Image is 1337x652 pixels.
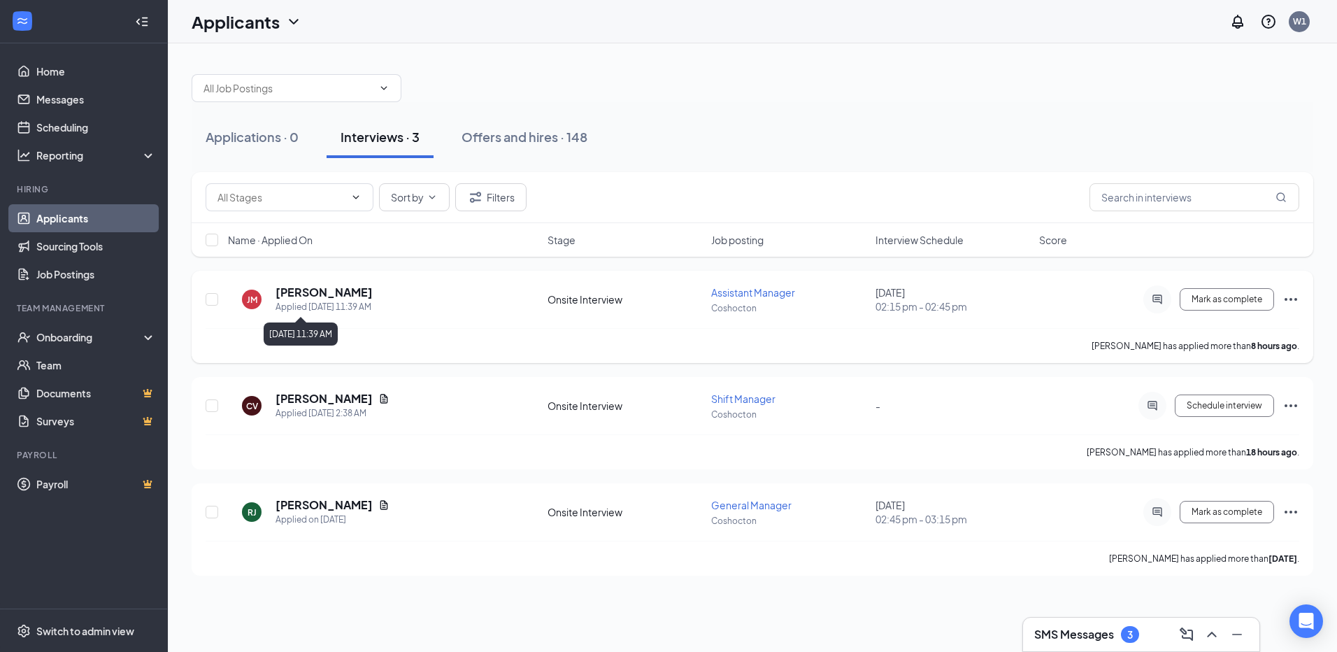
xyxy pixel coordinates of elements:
a: Job Postings [36,260,156,288]
span: Job posting [711,233,764,247]
p: Coshocton [711,302,866,314]
a: Applicants [36,204,156,232]
div: RJ [248,506,257,518]
svg: QuestionInfo [1260,13,1277,30]
span: Mark as complete [1192,507,1262,517]
svg: ChevronUp [1203,626,1220,643]
a: PayrollCrown [36,470,156,498]
svg: Document [378,499,389,511]
svg: Ellipses [1282,504,1299,520]
p: [PERSON_NAME] has applied more than . [1092,340,1299,352]
div: 3 [1127,629,1133,641]
b: 18 hours ago [1246,447,1297,458]
span: - [875,399,880,412]
p: [PERSON_NAME] has applied more than . [1109,553,1299,565]
div: JM [247,294,257,306]
svg: Analysis [17,148,31,162]
button: Sort byChevronDown [379,183,450,211]
button: ComposeMessage [1175,623,1198,646]
div: W1 [1293,15,1306,27]
svg: Collapse [135,15,149,29]
div: Onsite Interview [548,399,703,413]
div: Onsite Interview [548,505,703,519]
h5: [PERSON_NAME] [276,391,373,406]
svg: ComposeMessage [1178,626,1195,643]
span: Stage [548,233,575,247]
button: Minimize [1226,623,1248,646]
svg: Ellipses [1282,291,1299,308]
svg: ActiveChat [1144,400,1161,411]
input: Search in interviews [1089,183,1299,211]
a: SurveysCrown [36,407,156,435]
svg: ChevronDown [350,192,362,203]
a: Messages [36,85,156,113]
input: All Stages [217,190,345,205]
svg: Notifications [1229,13,1246,30]
svg: ChevronDown [378,83,389,94]
button: ChevronUp [1201,623,1223,646]
span: General Manager [711,499,792,511]
svg: Filter [467,189,484,206]
div: Payroll [17,449,153,461]
span: Interview Schedule [875,233,964,247]
a: Team [36,351,156,379]
button: Schedule interview [1175,395,1274,417]
a: Home [36,57,156,85]
input: All Job Postings [203,80,373,96]
svg: MagnifyingGlass [1275,192,1287,203]
div: [DATE] 11:39 AM [264,323,338,346]
div: Offers and hires · 148 [462,128,587,146]
b: [DATE] [1268,553,1297,564]
p: [PERSON_NAME] has applied more than . [1087,446,1299,458]
svg: ActiveChat [1149,294,1166,305]
button: Mark as complete [1180,288,1274,311]
svg: Ellipses [1282,397,1299,414]
h5: [PERSON_NAME] [276,285,373,300]
svg: ActiveChat [1149,506,1166,518]
h3: SMS Messages [1034,627,1114,642]
span: Sort by [391,192,424,202]
div: Onboarding [36,330,144,344]
div: Open Intercom Messenger [1289,604,1323,638]
a: Scheduling [36,113,156,141]
span: 02:45 pm - 03:15 pm [875,512,1031,526]
svg: Document [378,393,389,404]
div: Applied on [DATE] [276,513,389,527]
div: Hiring [17,183,153,195]
p: Coshocton [711,409,866,420]
h1: Applicants [192,10,280,34]
svg: Minimize [1229,626,1245,643]
div: Team Management [17,302,153,314]
div: Onsite Interview [548,292,703,306]
span: Shift Manager [711,392,775,405]
b: 8 hours ago [1251,341,1297,351]
a: Sourcing Tools [36,232,156,260]
div: [DATE] [875,285,1031,313]
svg: UserCheck [17,330,31,344]
h5: [PERSON_NAME] [276,497,373,513]
p: Coshocton [711,515,866,527]
span: Schedule interview [1187,401,1262,411]
svg: WorkstreamLogo [15,14,29,28]
span: 02:15 pm - 02:45 pm [875,299,1031,313]
span: Name · Applied On [228,233,313,247]
div: Applications · 0 [206,128,299,146]
span: Score [1039,233,1067,247]
div: Applied [DATE] 2:38 AM [276,406,389,420]
div: Switch to admin view [36,624,134,638]
a: DocumentsCrown [36,379,156,407]
span: Assistant Manager [711,286,795,299]
div: Reporting [36,148,157,162]
div: CV [246,400,258,412]
svg: ChevronDown [285,13,302,30]
div: Applied [DATE] 11:39 AM [276,300,373,314]
button: Mark as complete [1180,501,1274,523]
button: Filter Filters [455,183,527,211]
svg: ChevronDown [427,192,438,203]
div: Interviews · 3 [341,128,420,146]
div: [DATE] [875,498,1031,526]
svg: Settings [17,624,31,638]
span: Mark as complete [1192,295,1262,304]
